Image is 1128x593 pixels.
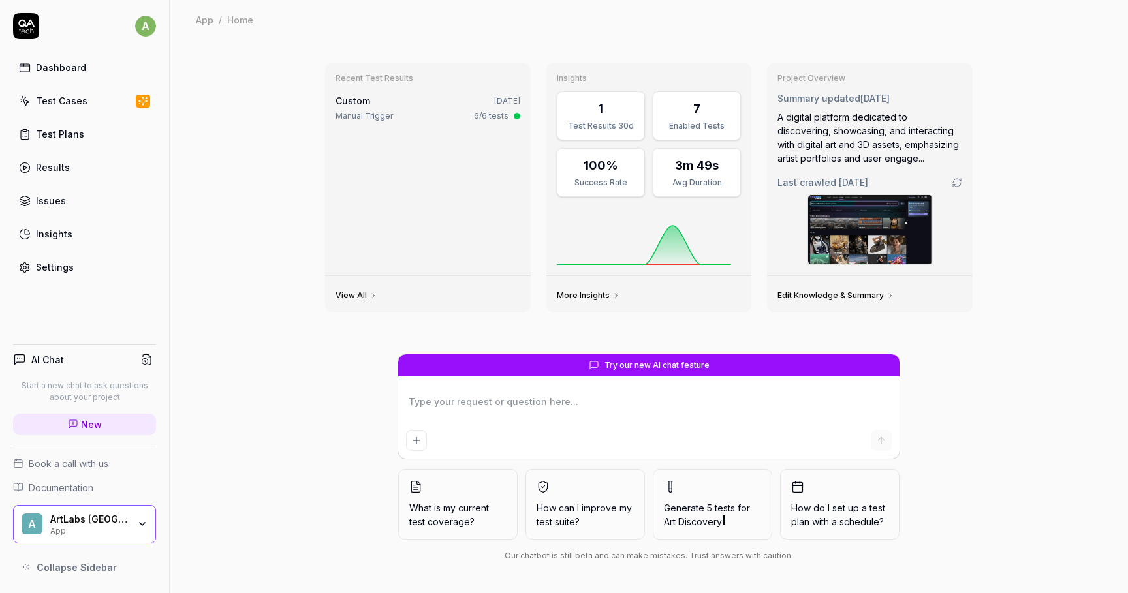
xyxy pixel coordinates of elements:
div: ArtLabs Europe [50,513,129,525]
div: Dashboard [36,61,86,74]
div: Test Cases [36,94,87,108]
button: How can I improve my test suite? [525,469,645,540]
span: Summary updated [777,93,860,104]
a: New [13,414,156,435]
div: 6/6 tests [474,110,509,122]
div: Avg Duration [661,177,732,189]
span: A [22,513,42,534]
button: What is my current test coverage? [398,469,518,540]
div: Enabled Tests [661,120,732,132]
a: Test Plans [13,121,156,147]
h3: Recent Test Results [336,73,520,84]
span: What is my current test coverage? [409,501,507,528]
span: How do I set up a test plan with a schedule? [791,501,888,528]
span: New [81,418,102,431]
a: More Insights [557,290,620,301]
a: Go to crawling settings [952,177,962,188]
a: Dashboard [13,55,156,80]
button: Generate 5 tests forArt Discovery [653,469,772,540]
a: Book a call with us [13,457,156,470]
a: Custom[DATE]Manual Trigger6/6 tests [333,91,523,125]
a: Documentation [13,481,156,494]
div: A digital platform dedicated to discovering, showcasing, and interacting with digital art and 3D ... [777,110,962,165]
span: Generate 5 tests for [664,501,761,528]
div: Success Rate [565,177,636,189]
time: [DATE] [860,93,890,104]
div: Test Plans [36,127,84,141]
a: Insights [13,221,156,247]
a: View All [336,290,377,301]
time: [DATE] [839,177,868,188]
div: Manual Trigger [336,110,393,122]
button: a [135,13,156,39]
div: Test Results 30d [565,120,636,132]
h3: Project Overview [777,73,962,84]
div: App [50,525,129,535]
div: Results [36,160,70,174]
time: [DATE] [494,96,520,106]
span: Last crawled [777,175,868,189]
div: App [196,13,213,26]
button: Collapse Sidebar [13,554,156,580]
button: Add attachment [406,430,427,451]
span: Collapse Sidebar [37,560,117,574]
a: Edit Knowledge & Summary [777,290,894,301]
div: Settings [36,260,74,274]
span: Documentation [29,481,93,494]
span: Book a call with us [29,457,108,470]
div: / [219,13,222,26]
div: Home [227,13,253,26]
span: Try our new AI chat feature [604,359,710,371]
p: Start a new chat to ask questions about your project [13,380,156,403]
span: a [135,16,156,37]
div: 3m 49s [675,157,719,174]
div: 100% [584,157,618,174]
a: Issues [13,188,156,213]
span: How can I improve my test suite? [537,501,634,528]
a: Settings [13,254,156,280]
button: AArtLabs [GEOGRAPHIC_DATA]App [13,505,156,544]
h4: AI Chat [31,353,64,367]
div: 1 [598,100,603,117]
a: Test Cases [13,88,156,114]
button: How do I set up a test plan with a schedule? [780,469,900,540]
div: Issues [36,194,66,207]
span: Custom [336,95,370,106]
a: Results [13,155,156,180]
span: Art Discovery [664,516,722,527]
h3: Insights [557,73,742,84]
div: Our chatbot is still beta and can make mistakes. Trust answers with caution. [398,550,900,562]
div: Insights [36,227,72,241]
div: 7 [693,100,700,117]
img: Screenshot [808,195,932,264]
